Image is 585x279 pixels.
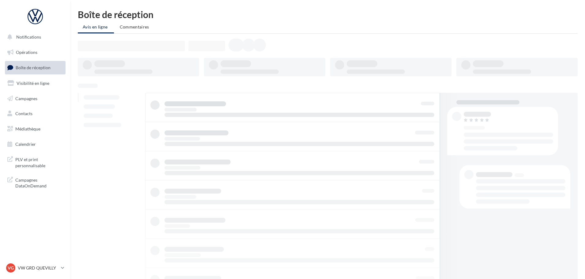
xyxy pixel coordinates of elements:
[4,123,67,135] a: Médiathèque
[4,61,67,74] a: Boîte de réception
[120,24,149,29] span: Commentaires
[4,46,67,59] a: Opérations
[4,153,67,171] a: PLV et print personnalisable
[15,141,36,147] span: Calendrier
[78,10,578,19] div: Boîte de réception
[15,176,63,189] span: Campagnes DataOnDemand
[17,81,49,86] span: Visibilité en ligne
[15,155,63,168] span: PLV et print personnalisable
[8,265,14,271] span: VG
[5,262,66,274] a: VG VW GRD QUEVILLY
[4,173,67,191] a: Campagnes DataOnDemand
[4,31,64,43] button: Notifications
[4,107,67,120] a: Contacts
[4,92,67,105] a: Campagnes
[16,34,41,40] span: Notifications
[15,96,37,101] span: Campagnes
[15,126,40,131] span: Médiathèque
[16,65,51,70] span: Boîte de réception
[4,138,67,151] a: Calendrier
[18,265,58,271] p: VW GRD QUEVILLY
[15,111,32,116] span: Contacts
[4,77,67,90] a: Visibilité en ligne
[16,50,37,55] span: Opérations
